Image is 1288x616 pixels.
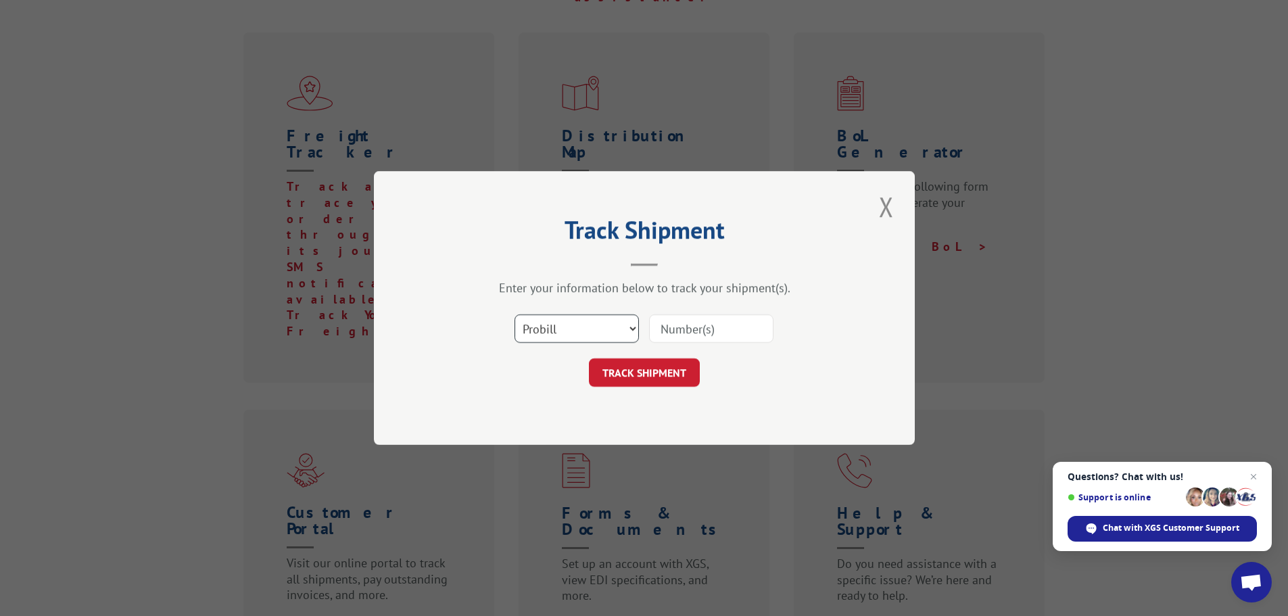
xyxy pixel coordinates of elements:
[1068,492,1181,502] span: Support is online
[1068,471,1257,482] span: Questions? Chat with us!
[589,358,700,387] button: TRACK SHIPMENT
[1103,522,1239,534] span: Chat with XGS Customer Support
[649,314,773,343] input: Number(s)
[442,220,847,246] h2: Track Shipment
[442,280,847,295] div: Enter your information below to track your shipment(s).
[875,188,898,225] button: Close modal
[1068,516,1257,542] span: Chat with XGS Customer Support
[1231,562,1272,602] a: Open chat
